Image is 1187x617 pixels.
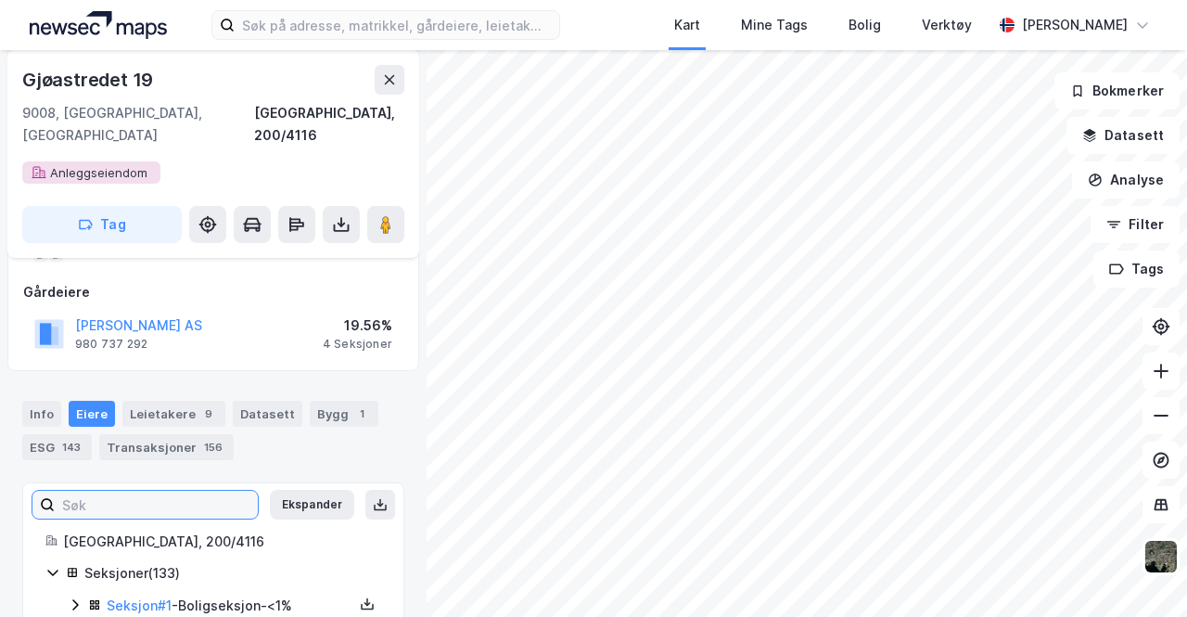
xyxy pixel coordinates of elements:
[1072,161,1180,199] button: Analyse
[84,562,381,585] div: Seksjoner ( 133 )
[323,315,392,337] div: 19.56%
[352,405,371,423] div: 1
[69,401,115,427] div: Eiere
[849,14,881,36] div: Bolig
[1054,72,1180,109] button: Bokmerker
[58,438,84,456] div: 143
[99,434,234,460] div: Transaksjoner
[23,281,403,303] div: Gårdeiere
[922,14,972,36] div: Verktøy
[30,11,167,39] img: logo.a4113a55bc3d86da70a041830d287a7e.svg
[254,102,404,147] div: [GEOGRAPHIC_DATA], 200/4116
[674,14,700,36] div: Kart
[22,65,157,95] div: Gjøastredet 19
[1093,251,1180,288] button: Tags
[1091,206,1180,243] button: Filter
[310,401,378,427] div: Bygg
[1066,117,1180,154] button: Datasett
[1094,528,1187,617] iframe: Chat Widget
[63,531,381,553] div: [GEOGRAPHIC_DATA], 200/4116
[200,438,226,456] div: 156
[75,337,147,352] div: 980 737 292
[235,11,552,39] input: Søk på adresse, matrikkel, gårdeiere, leietakere eller personer
[107,595,353,617] div: - Boligseksjon - <1%
[107,598,172,613] a: Seksjon#1
[741,14,808,36] div: Mine Tags
[122,401,225,427] div: Leietakere
[199,405,218,423] div: 9
[22,434,92,460] div: ESG
[22,102,254,147] div: 9008, [GEOGRAPHIC_DATA], [GEOGRAPHIC_DATA]
[323,337,392,352] div: 4 Seksjoner
[55,491,258,519] input: Søk
[22,401,61,427] div: Info
[233,401,302,427] div: Datasett
[22,206,182,243] button: Tag
[1022,14,1128,36] div: [PERSON_NAME]
[270,490,354,520] button: Ekspander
